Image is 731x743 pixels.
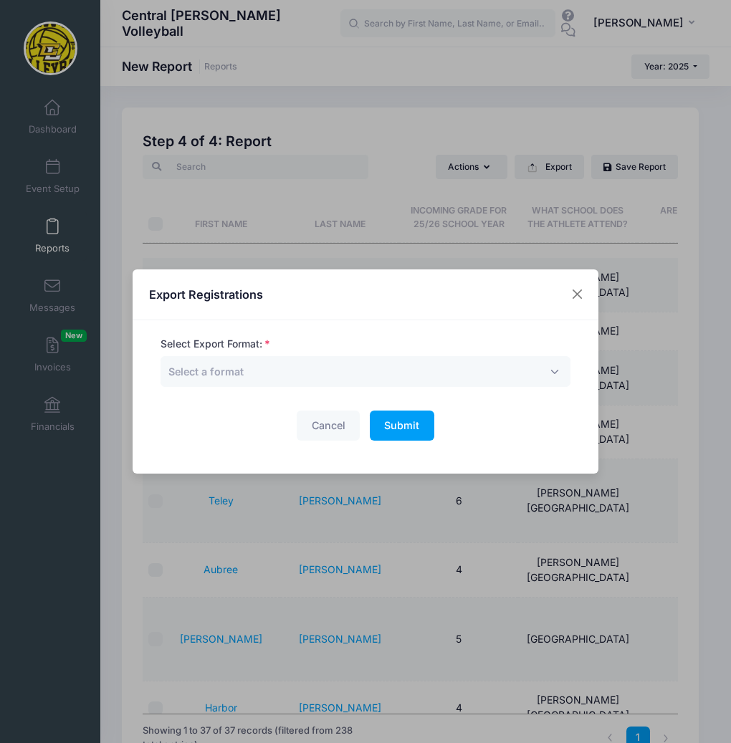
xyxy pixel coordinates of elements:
[149,286,263,303] h4: Export Registrations
[565,282,591,307] button: Close
[168,364,244,379] span: Select a format
[168,365,244,378] span: Select a format
[384,419,419,431] span: Submit
[297,411,360,441] button: Cancel
[161,356,570,387] span: Select a format
[370,411,434,441] button: Submit
[161,337,270,352] label: Select Export Format:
